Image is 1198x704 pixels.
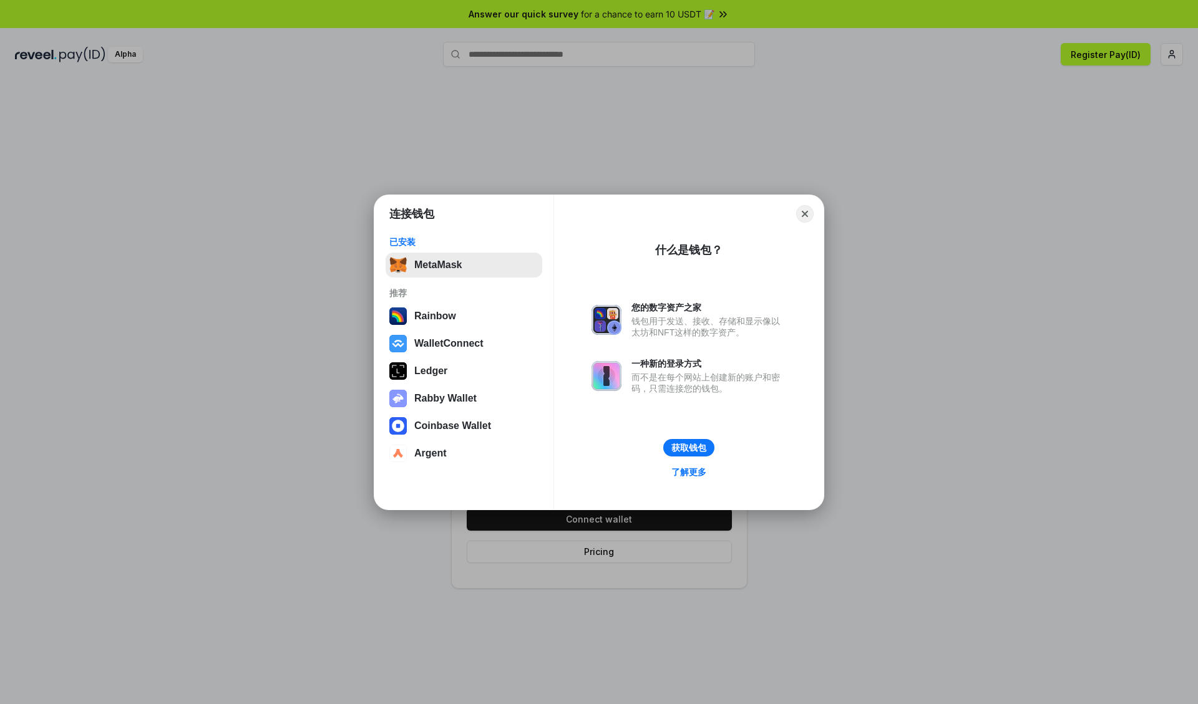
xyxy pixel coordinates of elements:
[655,243,723,258] div: 什么是钱包？
[389,236,538,248] div: 已安装
[389,445,407,462] img: svg+xml,%3Csvg%20width%3D%2228%22%20height%3D%2228%22%20viewBox%3D%220%200%2028%2028%22%20fill%3D...
[386,253,542,277] button: MetaMask
[389,206,434,221] h1: 连接钱包
[414,393,477,404] div: Rabby Wallet
[796,205,814,223] button: Close
[386,331,542,356] button: WalletConnect
[386,413,542,438] button: Coinbase Wallet
[389,417,407,435] img: svg+xml,%3Csvg%20width%3D%2228%22%20height%3D%2228%22%20viewBox%3D%220%200%2028%2028%22%20fill%3D...
[631,358,786,369] div: 一种新的登录方式
[414,338,484,349] div: WalletConnect
[664,464,714,480] a: 了解更多
[592,305,621,335] img: svg+xml,%3Csvg%20xmlns%3D%22http%3A%2F%2Fwww.w3.org%2F2000%2Fsvg%22%20fill%3D%22none%22%20viewBox...
[386,441,542,466] button: Argent
[389,362,407,380] img: svg+xml,%3Csvg%20xmlns%3D%22http%3A%2F%2Fwww.w3.org%2F2000%2Fsvg%22%20width%3D%2228%22%20height%3...
[631,372,786,394] div: 而不是在每个网站上创建新的账户和密码，只需连接您的钱包。
[389,287,538,299] div: 推荐
[389,256,407,274] img: svg+xml,%3Csvg%20fill%3D%22none%22%20height%3D%2233%22%20viewBox%3D%220%200%2035%2033%22%20width%...
[671,442,706,453] div: 获取钱包
[631,302,786,313] div: 您的数字资产之家
[386,386,542,411] button: Rabby Wallet
[414,448,447,459] div: Argent
[414,259,462,271] div: MetaMask
[386,304,542,329] button: Rainbow
[389,335,407,352] img: svg+xml,%3Csvg%20width%3D%2228%22%20height%3D%2228%22%20viewBox%3D%220%200%2028%2028%22%20fill%3D...
[631,316,786,338] div: 钱包用于发送、接收、存储和显示像以太坊和NFT这样的数字资产。
[386,359,542,383] button: Ledger
[389,307,407,325] img: svg+xml,%3Csvg%20width%3D%22120%22%20height%3D%22120%22%20viewBox%3D%220%200%20120%20120%22%20fil...
[663,439,714,456] button: 获取钱包
[671,466,706,478] div: 了解更多
[414,365,447,377] div: Ledger
[414,311,456,322] div: Rainbow
[592,361,621,391] img: svg+xml,%3Csvg%20xmlns%3D%22http%3A%2F%2Fwww.w3.org%2F2000%2Fsvg%22%20fill%3D%22none%22%20viewBox...
[414,420,491,432] div: Coinbase Wallet
[389,390,407,407] img: svg+xml,%3Csvg%20xmlns%3D%22http%3A%2F%2Fwww.w3.org%2F2000%2Fsvg%22%20fill%3D%22none%22%20viewBox...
